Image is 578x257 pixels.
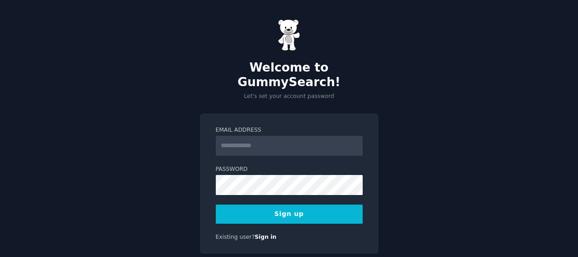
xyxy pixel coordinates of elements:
a: Sign in [255,234,276,240]
label: Email Address [216,126,363,134]
label: Password [216,165,363,174]
img: Gummy Bear [278,19,301,51]
span: Existing user? [216,234,255,240]
button: Sign up [216,205,363,224]
p: Let's set your account password [200,93,379,101]
h2: Welcome to GummySearch! [200,61,379,89]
